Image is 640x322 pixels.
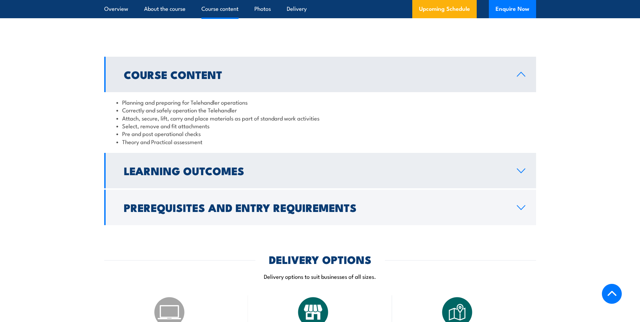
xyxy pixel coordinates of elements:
li: Correctly and safely operation the Telehandler [116,106,524,114]
p: Delivery options to suit businesses of all sizes. [104,272,536,280]
h2: Prerequisites and Entry Requirements [124,203,506,212]
h2: Course Content [124,70,506,79]
a: Course Content [104,57,536,92]
h2: Learning Outcomes [124,166,506,175]
li: Select, remove and fit attachments [116,122,524,130]
li: Pre and post operational checks [116,130,524,137]
li: Planning and preparing for Telehandler operations [116,98,524,106]
a: Learning Outcomes [104,153,536,188]
li: Theory and Practical assessment [116,138,524,145]
a: Prerequisites and Entry Requirements [104,190,536,225]
h2: DELIVERY OPTIONS [269,254,371,264]
li: Attach, secure, lift, carry and place materials as part of standard work activities [116,114,524,122]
